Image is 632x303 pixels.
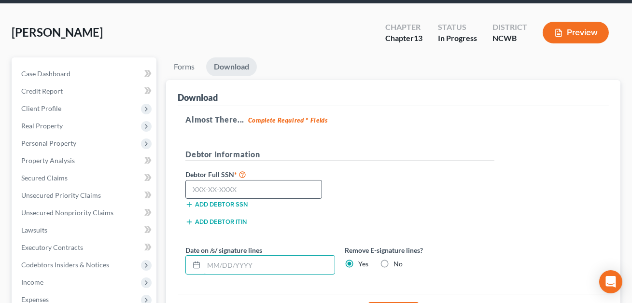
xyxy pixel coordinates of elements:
a: Credit Report [14,83,156,100]
span: Real Property [21,122,63,130]
button: Add debtor ITIN [185,218,247,226]
span: Property Analysis [21,156,75,165]
a: Unsecured Priority Claims [14,187,156,204]
button: Add debtor SSN [185,201,248,208]
span: Codebtors Insiders & Notices [21,261,109,269]
a: Secured Claims [14,169,156,187]
div: Download [178,92,218,103]
input: MM/DD/YYYY [204,256,335,274]
a: Forms [166,57,202,76]
strong: Complete Required * Fields [248,116,328,124]
a: Download [206,57,257,76]
div: Chapter [385,33,422,44]
label: Debtor Full SSN [181,168,340,180]
span: Income [21,278,43,286]
h5: Almost There... [185,114,601,125]
label: No [393,259,403,269]
div: NCWB [492,33,527,44]
div: In Progress [438,33,477,44]
span: [PERSON_NAME] [12,25,103,39]
span: 13 [414,33,422,42]
label: Date on /s/ signature lines [185,245,262,255]
button: Preview [543,22,609,43]
div: Chapter [385,22,422,33]
a: Unsecured Nonpriority Claims [14,204,156,221]
span: Client Profile [21,104,61,112]
span: Credit Report [21,87,63,95]
span: Personal Property [21,139,76,147]
span: Case Dashboard [21,69,70,78]
a: Property Analysis [14,152,156,169]
div: Status [438,22,477,33]
span: Lawsuits [21,226,47,234]
input: XXX-XX-XXXX [185,180,322,199]
div: District [492,22,527,33]
a: Executory Contracts [14,239,156,256]
h5: Debtor Information [185,149,494,161]
div: Open Intercom Messenger [599,270,622,293]
a: Case Dashboard [14,65,156,83]
span: Secured Claims [21,174,68,182]
label: Remove E-signature lines? [345,245,494,255]
span: Unsecured Priority Claims [21,191,101,199]
span: Executory Contracts [21,243,83,251]
label: Yes [358,259,368,269]
span: Unsecured Nonpriority Claims [21,208,113,217]
a: Lawsuits [14,221,156,239]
